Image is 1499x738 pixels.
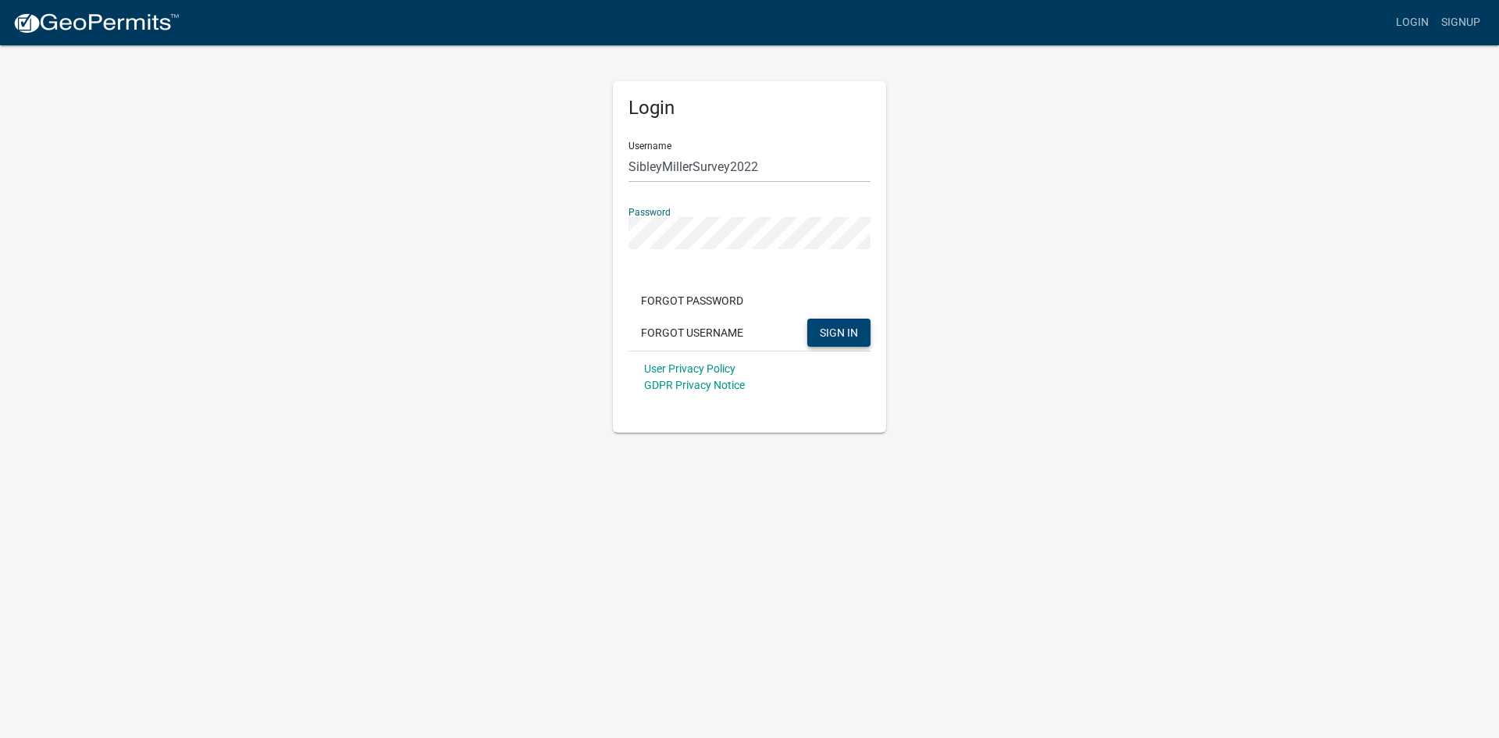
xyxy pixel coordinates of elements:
[1390,8,1435,37] a: Login
[644,362,735,375] a: User Privacy Policy
[628,97,871,119] h5: Login
[628,287,756,315] button: Forgot Password
[644,379,745,391] a: GDPR Privacy Notice
[1435,8,1487,37] a: Signup
[628,319,756,347] button: Forgot Username
[820,326,858,338] span: SIGN IN
[807,319,871,347] button: SIGN IN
